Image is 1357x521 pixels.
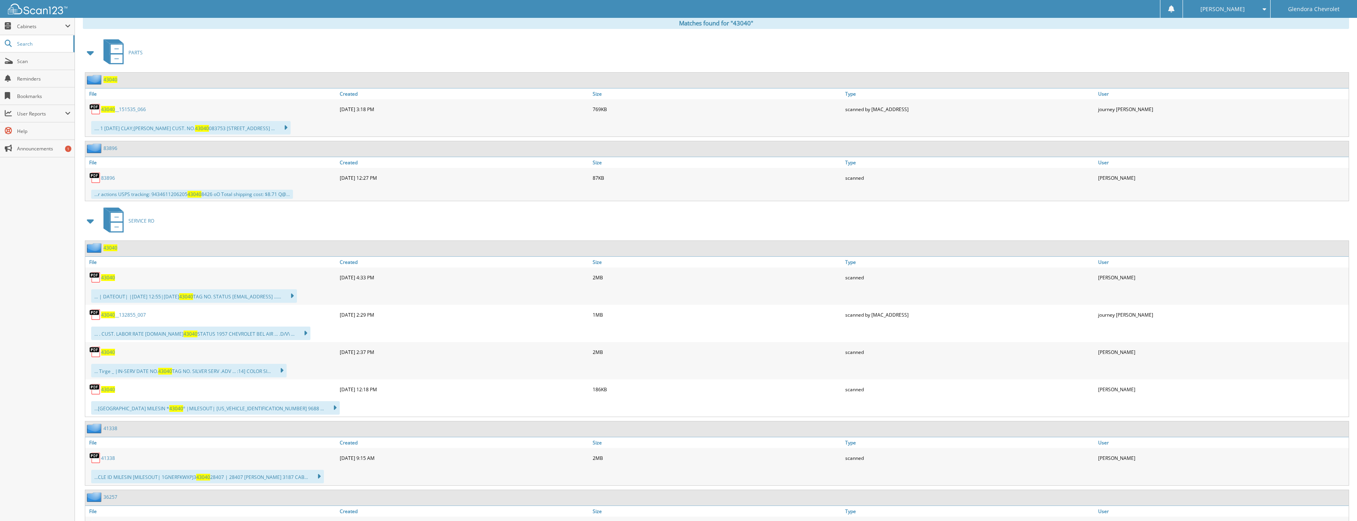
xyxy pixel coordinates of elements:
[591,381,843,397] div: 186KB
[338,88,590,99] a: Created
[1288,7,1340,12] span: Glendora Chevrolet
[184,331,197,337] span: 43040
[843,506,1096,517] a: Type
[103,244,117,251] a: 43040
[101,274,115,281] a: 43040
[338,257,590,267] a: Created
[338,381,590,397] div: [DATE] 12:18 PM
[101,175,115,181] a: 83896
[1096,307,1349,323] div: journey [PERSON_NAME]
[103,145,117,152] a: 83896
[843,157,1096,168] a: Type
[17,23,65,30] span: Cabinets
[1096,269,1349,285] div: [PERSON_NAME]
[103,494,117,500] a: 36257
[843,437,1096,448] a: Type
[65,146,71,152] div: 1
[101,106,146,113] a: 43040__151535_066
[101,106,115,113] span: 43040
[99,37,143,68] a: PARTS
[1096,101,1349,117] div: journey [PERSON_NAME]
[85,88,338,99] a: File
[591,269,843,285] div: 2MB
[87,243,103,253] img: folder2.png
[91,401,340,415] div: ...[GEOGRAPHIC_DATA] MILESIN * ° |MILESOUT| [US_VEHICLE_IDENTIFICATION_NUMBER] 9688 ...
[1096,344,1349,360] div: [PERSON_NAME]
[591,157,843,168] a: Size
[89,383,101,395] img: PDF.png
[101,455,115,461] a: 41338
[591,450,843,466] div: 2MB
[169,405,183,412] span: 43040
[89,309,101,321] img: PDF.png
[338,170,590,186] div: [DATE] 12:27 PM
[85,506,338,517] a: File
[87,75,103,85] img: folder2.png
[1096,157,1349,168] a: User
[1096,381,1349,397] div: [PERSON_NAME]
[103,76,117,83] span: 43040
[843,257,1096,267] a: Type
[85,157,338,168] a: File
[591,437,843,448] a: Size
[158,368,172,375] span: 43040
[195,125,209,132] span: 43040
[85,437,338,448] a: File
[91,190,293,199] div: ...r actions USPS tracking: 9434611206205 8426 oO Total shipping cost: $8.71 Q@...
[87,423,103,433] img: folder2.png
[591,257,843,267] a: Size
[1096,170,1349,186] div: [PERSON_NAME]
[338,344,590,360] div: [DATE] 2:37 PM
[843,450,1096,466] div: scanned
[101,349,115,356] a: 43040
[591,307,843,323] div: 1MB
[91,289,297,303] div: ... | DATEOUT| |[DATE] 12:55|[DATE] TAG NO. STATUS [EMAIL_ADDRESS] ......
[1096,506,1349,517] a: User
[338,269,590,285] div: [DATE] 4:33 PM
[843,381,1096,397] div: scanned
[843,101,1096,117] div: scanned by [MAC_ADDRESS]
[338,450,590,466] div: [DATE] 9:15 AM
[17,58,71,65] span: Scan
[89,271,101,283] img: PDF.png
[338,437,590,448] a: Created
[17,40,69,47] span: Search
[1096,437,1349,448] a: User
[17,93,71,100] span: Bookmarks
[17,145,71,152] span: Announcements
[87,492,103,502] img: folder2.png
[843,307,1096,323] div: scanned by [MAC_ADDRESS]
[17,75,71,82] span: Reminders
[101,311,146,318] a: 43040__132855_007
[843,170,1096,186] div: scanned
[103,425,117,432] a: 41338
[179,293,193,300] span: 43040
[85,257,338,267] a: File
[338,157,590,168] a: Created
[17,110,65,117] span: User Reports
[89,452,101,464] img: PDF.png
[1200,7,1245,12] span: [PERSON_NAME]
[338,101,590,117] div: [DATE] 3:18 PM
[91,364,287,377] div: ... Tirge _ |IN-SERV DATE NO. TAG NO. SILVER SERV .ADV ... :14] COLOR SI...
[91,327,310,340] div: ... . CUST. LABOR RATE [DOMAIN_NAME] STATUS 1957 CHEVROLET BEL AIR ... .D/V\ ...
[99,205,154,236] a: SERVICE RO
[128,217,154,224] span: SERVICE RO
[591,170,843,186] div: 87KB
[843,269,1096,285] div: scanned
[338,506,590,517] a: Created
[338,307,590,323] div: [DATE] 2:29 PM
[196,474,210,481] span: 43040
[128,49,143,56] span: PARTS
[591,506,843,517] a: Size
[1096,88,1349,99] a: User
[188,191,201,198] span: 43040
[1317,483,1357,521] iframe: Chat Widget
[83,17,1349,29] div: Matches found for "43040"
[89,346,101,358] img: PDF.png
[101,386,115,393] a: 43040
